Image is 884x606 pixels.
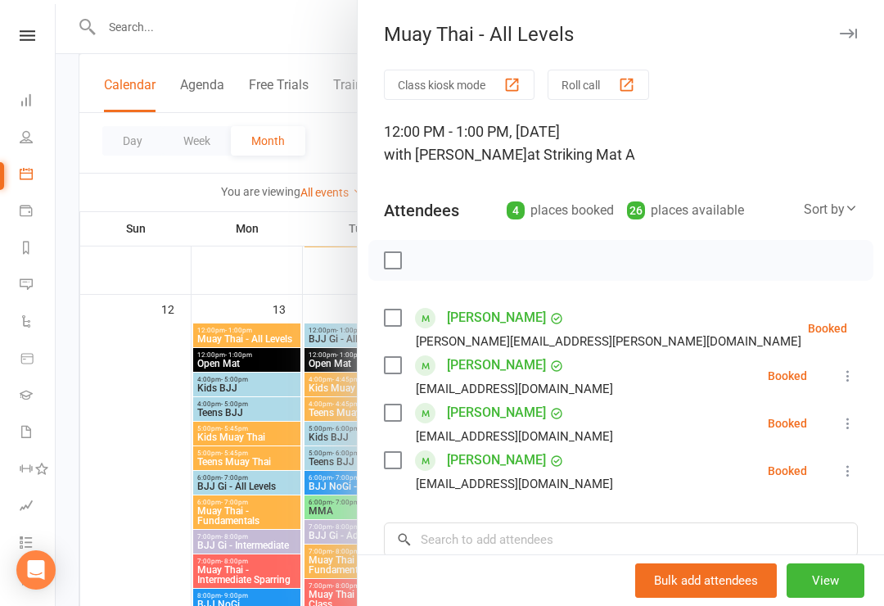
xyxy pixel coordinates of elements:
a: People [20,120,56,157]
button: Bulk add attendees [635,563,777,598]
button: View [787,563,864,598]
div: [EMAIL_ADDRESS][DOMAIN_NAME] [416,378,613,400]
span: at Striking Mat A [527,146,635,163]
div: places booked [507,199,614,222]
div: [EMAIL_ADDRESS][DOMAIN_NAME] [416,473,613,495]
a: Calendar [20,157,56,194]
a: Payments [20,194,56,231]
div: Open Intercom Messenger [16,550,56,590]
span: with [PERSON_NAME] [384,146,527,163]
div: Sort by [804,199,858,220]
div: places available [627,199,744,222]
a: Product Sales [20,341,56,378]
div: 26 [627,201,645,219]
a: Dashboard [20,84,56,120]
a: [PERSON_NAME] [447,305,546,331]
div: Booked [808,323,847,334]
button: Class kiosk mode [384,70,534,100]
div: 12:00 PM - 1:00 PM, [DATE] [384,120,858,166]
div: 4 [507,201,525,219]
div: Booked [768,418,807,429]
div: Booked [768,465,807,477]
a: Reports [20,231,56,268]
a: [PERSON_NAME] [447,447,546,473]
a: [PERSON_NAME] [447,352,546,378]
div: Booked [768,370,807,382]
a: [PERSON_NAME] [447,400,546,426]
a: Assessments [20,489,56,526]
div: Muay Thai - All Levels [358,23,884,46]
button: Roll call [548,70,649,100]
div: [PERSON_NAME][EMAIL_ADDRESS][PERSON_NAME][DOMAIN_NAME] [416,331,801,352]
div: [EMAIL_ADDRESS][DOMAIN_NAME] [416,426,613,447]
div: Attendees [384,199,459,222]
input: Search to add attendees [384,522,858,557]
